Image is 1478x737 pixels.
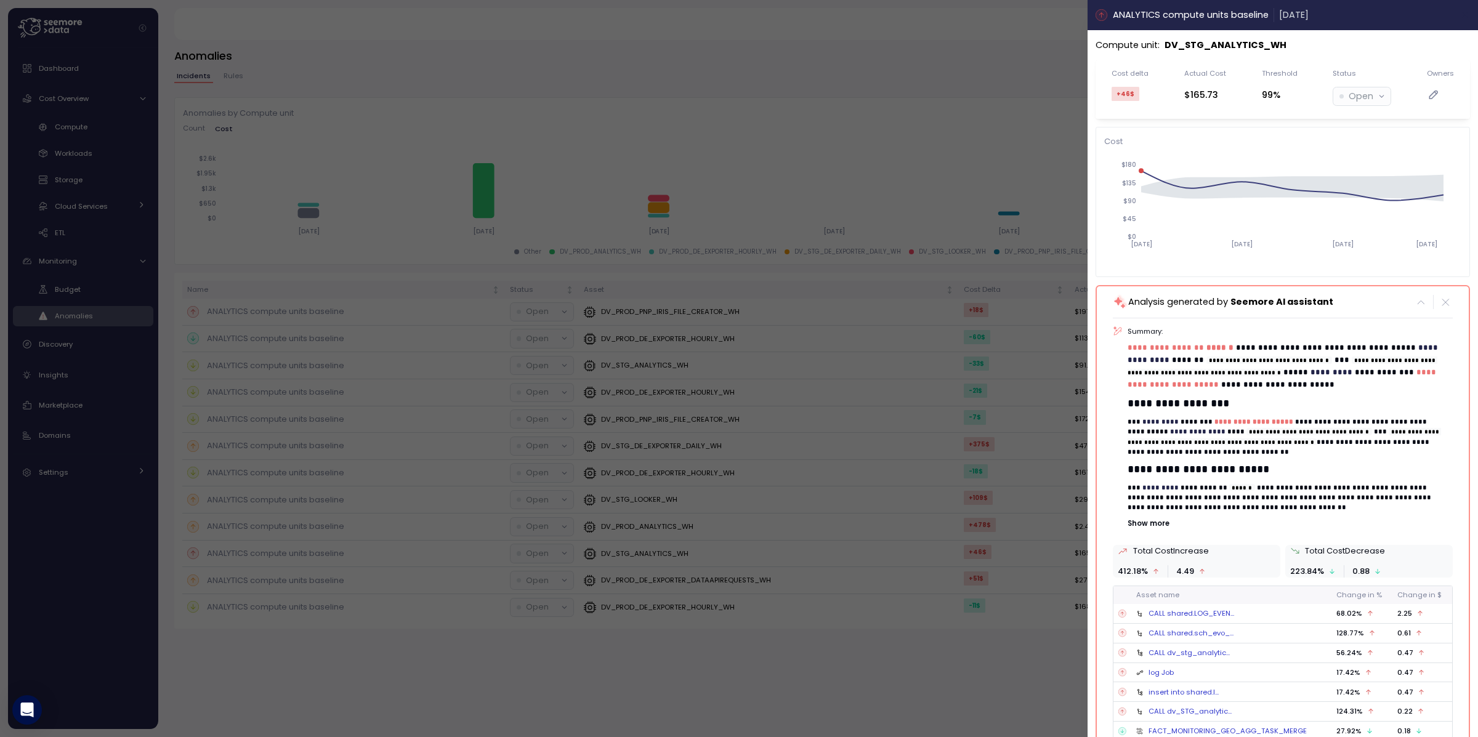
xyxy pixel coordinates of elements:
[1352,565,1370,578] p: 0.88
[1128,518,1453,528] button: Show more
[1149,706,1232,716] div: CALL dv_STG_analytic...
[1113,8,1269,22] p: ANALYTICS compute units baseline
[1397,628,1411,638] p: 0.61
[1128,233,1136,241] tspan: $0
[1184,68,1226,78] div: Actual Cost
[1118,565,1148,578] p: 412.18 %
[1149,608,1234,618] div: CALL shared.LOG_EVEN...
[1165,38,1286,52] p: DV_STG_ANALYTICS_WH
[1104,135,1461,148] p: Cost
[1112,68,1149,78] div: Cost delta
[1230,296,1333,308] span: Seemore AI assistant
[1122,179,1136,187] tspan: $135
[1336,648,1362,658] p: 56.24 %
[1397,608,1412,618] p: 2.25
[1096,38,1160,52] p: Compute unit :
[1336,590,1387,601] div: Change in %
[1121,161,1136,169] tspan: $180
[1397,687,1413,697] p: 0.47
[1336,687,1360,697] p: 17.42 %
[1397,648,1413,658] p: 0.47
[1334,87,1391,105] button: Open
[1131,240,1152,248] tspan: [DATE]
[1149,687,1219,697] div: insert into shared.l...
[1176,565,1194,578] p: 4.49
[1123,197,1136,205] tspan: $90
[1306,545,1386,557] p: Total Cost Decrease
[1149,667,1174,677] a: log Job
[1262,88,1298,102] div: 99%
[1336,726,1362,736] p: 27.92 %
[1279,8,1309,22] p: [DATE]
[1336,628,1364,638] p: 128.77 %
[1149,628,1234,638] div: CALL shared.sch_evo_...
[1397,726,1411,736] p: 0.18
[1112,87,1139,102] div: +46 $
[1332,240,1354,248] tspan: [DATE]
[1290,565,1324,578] p: 223.84 %
[1128,326,1453,336] p: Summary:
[1397,706,1413,716] p: 0.22
[1133,545,1209,557] p: Total Cost Increase
[1128,295,1333,309] p: Analysis generated by
[1349,89,1374,103] p: Open
[1397,667,1413,677] p: 0.47
[1262,68,1298,78] div: Threshold
[1336,608,1362,618] p: 68.02 %
[1416,240,1438,248] tspan: [DATE]
[1123,215,1136,224] tspan: $45
[1333,68,1357,78] div: Status
[1427,68,1454,78] div: Owners
[1184,88,1226,102] div: $165.73
[1137,590,1327,601] div: Asset name
[1336,706,1363,716] p: 124.31 %
[1149,726,1307,736] a: FACT_MONITORING_GEO_AGG_TASK_MERGE
[1336,667,1360,677] p: 17.42 %
[12,695,42,725] div: Open Intercom Messenger
[1231,240,1253,248] tspan: [DATE]
[1149,648,1230,658] div: CALL dv_stg_analytic...
[1397,590,1447,601] div: Change in $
